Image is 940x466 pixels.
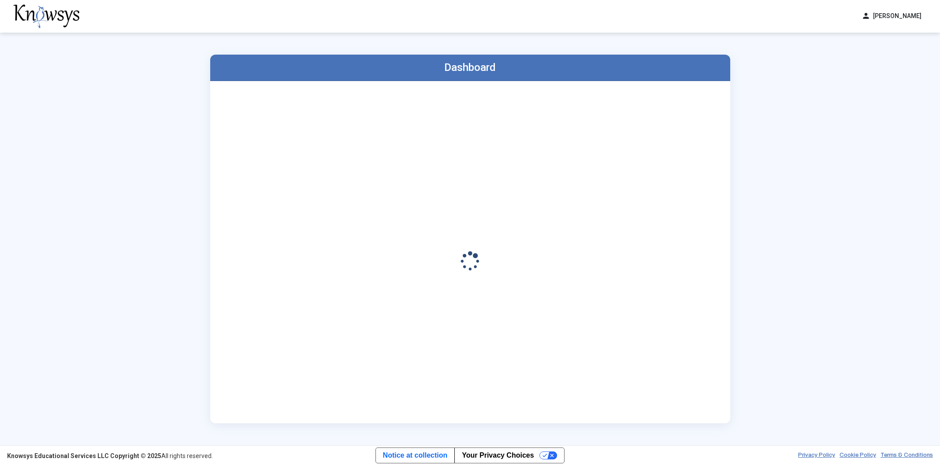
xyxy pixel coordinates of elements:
a: Terms & Conditions [881,451,933,460]
a: Cookie Policy [840,451,876,460]
a: Privacy Policy [798,451,835,460]
div: All rights reserved. [7,451,213,460]
label: Dashboard [444,61,496,74]
strong: Knowsys Educational Services LLC Copyright © 2025 [7,452,161,459]
a: Notice at collection [376,448,455,463]
button: Your Privacy Choices [454,448,564,463]
button: person[PERSON_NAME] [856,9,927,23]
img: knowsys-logo.png [13,4,79,28]
span: person [862,11,870,21]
